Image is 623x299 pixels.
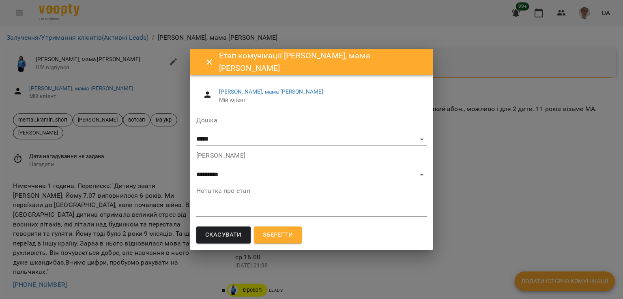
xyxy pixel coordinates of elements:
h6: Етап комунікації [PERSON_NAME], мама [PERSON_NAME] [219,49,423,75]
label: Дошка [196,117,427,124]
span: Зберегти [263,230,293,240]
button: Скасувати [196,226,251,243]
span: Мій клієнт [219,96,420,104]
label: Нотатка про етап [196,188,427,194]
span: Скасувати [205,230,242,240]
a: [PERSON_NAME], мама [PERSON_NAME] [219,88,324,95]
label: [PERSON_NAME] [196,152,427,159]
button: Close [200,52,219,72]
button: Зберегти [254,226,302,243]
